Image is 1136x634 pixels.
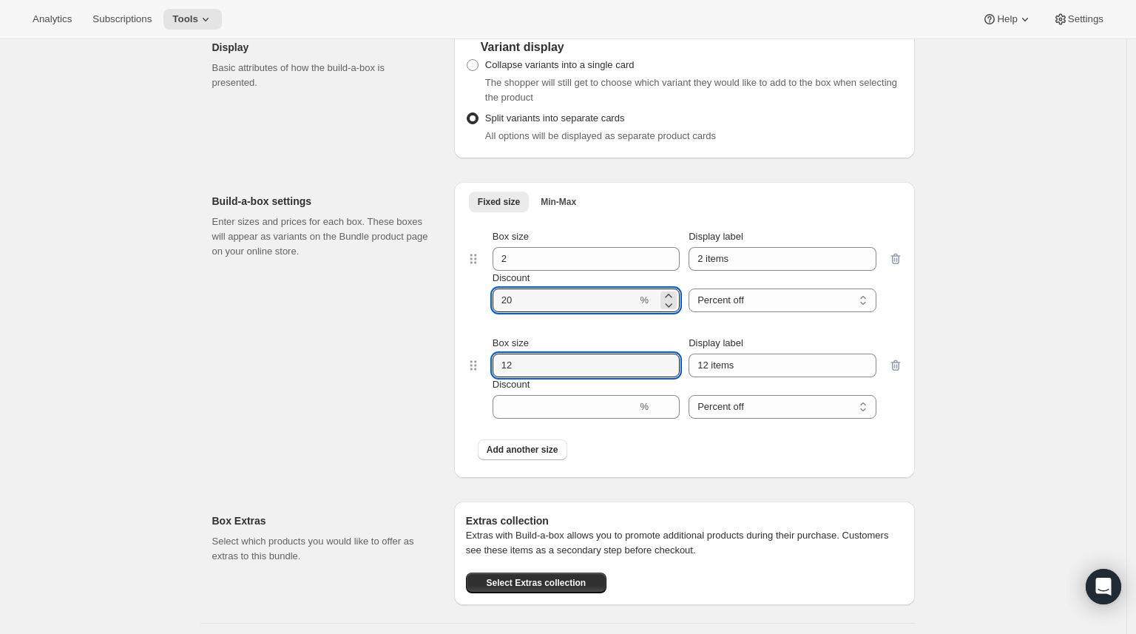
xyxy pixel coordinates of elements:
[689,337,743,348] span: Display label
[466,40,903,55] div: Variant display
[689,231,743,242] span: Display label
[485,112,625,124] span: Split variants into separate cards
[24,9,81,30] button: Analytics
[172,13,198,25] span: Tools
[493,337,529,348] span: Box size
[1044,9,1112,30] button: Settings
[212,194,430,209] h2: Build-a-box settings
[689,247,876,271] input: Display label
[466,528,903,558] p: Extras with Build-a-box allows you to promote additional products during their purchase. Customer...
[466,573,606,593] button: Select Extras collection
[163,9,222,30] button: Tools
[485,59,635,70] span: Collapse variants into a single card
[973,9,1041,30] button: Help
[485,130,716,141] span: All options will be displayed as separate product cards
[493,272,530,283] span: Discount
[493,231,529,242] span: Box size
[478,196,520,208] span: Fixed size
[493,354,657,377] input: Box size
[493,379,530,390] span: Discount
[997,13,1017,25] span: Help
[84,9,160,30] button: Subscriptions
[486,577,586,589] span: Select Extras collection
[493,247,657,271] input: Box size
[212,534,430,564] p: Select which products you would like to offer as extras to this bundle.
[466,513,903,528] h6: Extras collection
[212,61,430,90] p: Basic attributes of how the build-a-box is presented.
[33,13,72,25] span: Analytics
[689,354,876,377] input: Display label
[478,439,567,460] button: Add another size
[212,40,430,55] h2: Display
[1068,13,1103,25] span: Settings
[212,513,430,528] h2: Box Extras
[541,196,576,208] span: Min-Max
[487,444,558,456] span: Add another size
[640,294,649,306] span: %
[212,215,430,259] p: Enter sizes and prices for each box. These boxes will appear as variants on the Bundle product pa...
[485,77,897,103] span: The shopper will still get to choose which variant they would like to add to the box when selecti...
[640,401,649,412] span: %
[1086,569,1121,604] div: Open Intercom Messenger
[92,13,152,25] span: Subscriptions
